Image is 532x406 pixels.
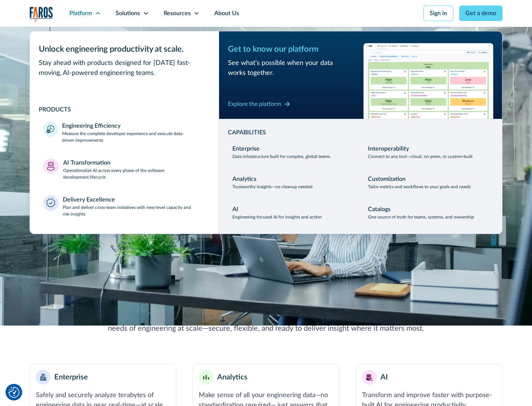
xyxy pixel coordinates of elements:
[39,154,210,185] a: AI TransformationOperationalize AI across every phase of the software development lifecycle
[69,9,92,18] div: Platform
[30,7,53,22] a: home
[228,58,358,78] div: See what’s possible when your data works together.
[368,153,473,160] p: Connect to any tool—cloud, on-prem, or custom-built
[232,175,256,183] div: Analytics
[368,183,471,190] p: Tailor metrics and workflows to your goals and needs
[364,371,375,383] img: AI robot or assistant icon
[63,195,115,204] div: Delivery Excellence
[232,183,313,190] p: Trustworthy insights—no cleanup needed
[203,375,209,380] img: Minimalist bar chart analytics icon
[228,140,358,164] a: EnterpriseData infrastructure built for complex, global teams
[116,9,140,18] div: Solutions
[39,117,210,148] a: Engineering EfficiencyMeasure the complete developer experience and execute data-driven improvements
[381,372,388,383] div: AI
[54,372,88,383] div: Enterprise
[368,214,474,220] p: One source of truth for teams, systems, and ownership
[364,43,493,119] img: Workflow productivity trends heatmap chart
[228,128,493,137] div: CAPABILITIES
[30,7,53,22] img: Logo of the analytics and reporting company Faros.
[364,140,493,164] a: InteroperabilityConnect to any tool—cloud, on-prem, or custom-built
[423,6,453,21] a: Sign in
[30,27,502,234] nav: Platform
[232,153,330,160] p: Data infrastructure built for complex, global teams
[40,374,46,381] img: Enterprise building blocks or structure icon
[228,100,281,109] div: Explore the platform
[232,205,238,214] div: AI
[368,205,391,214] div: Catalogs
[368,144,409,153] div: Interoperability
[62,130,205,144] p: Measure the complete developer experience and execute data-driven improvements
[228,43,358,55] div: Get to know our platform
[228,170,358,195] a: AnalyticsTrustworthy insights—no cleanup needed
[164,9,191,18] div: Resources
[228,98,290,110] a: Explore the platform
[459,6,502,21] a: Get a demo
[232,214,322,220] p: Engineering-focused AI for insights and action
[364,170,493,195] a: CustomizationTailor metrics and workflows to your goals and needs
[232,144,260,153] div: Enterprise
[8,387,20,398] button: Cookie Settings
[63,167,206,180] p: Operationalize AI across every phase of the software development lifecycle
[39,43,210,55] div: Unlock engineering productivity at scale.
[217,372,248,383] div: Analytics
[368,175,406,183] div: Customization
[39,58,210,78] div: Stay ahead with products designed for [DATE] fast-moving, AI-powered engineering teams.
[63,158,110,167] div: AI Transformation
[62,121,120,130] div: Engineering Efficiency
[39,191,210,222] a: Delivery ExcellencePlan and deliver cross-team initiatives with next-level capacity and risk insi...
[63,204,206,217] p: Plan and deliver cross-team initiatives with next-level capacity and risk insights
[8,387,20,398] img: Revisit consent button
[228,200,358,225] a: AIEngineering-focused AI for insights and action
[39,105,210,114] div: PRODUCTS
[364,200,493,225] a: CatalogsOne source of truth for teams, systems, and ownership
